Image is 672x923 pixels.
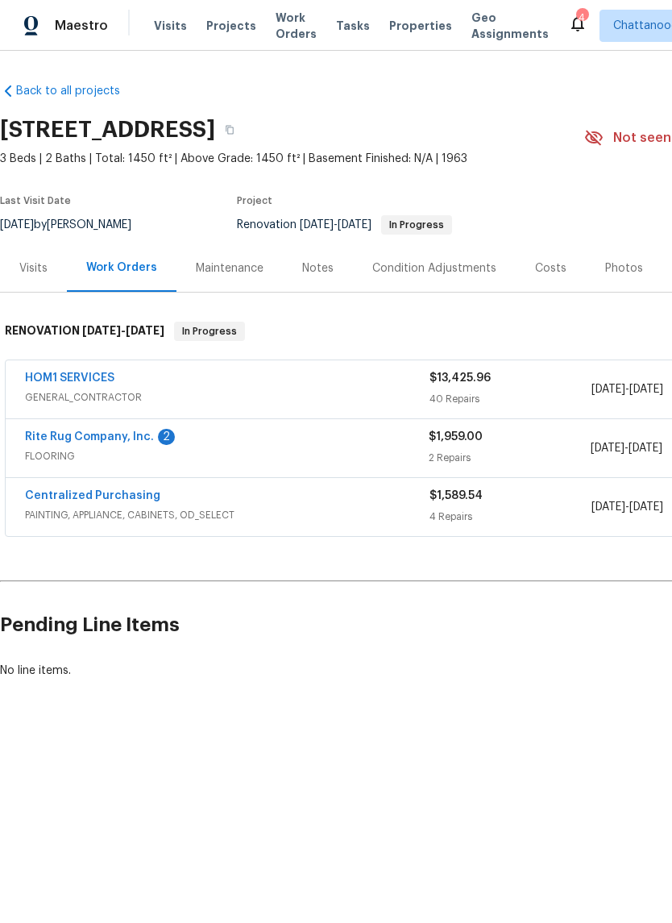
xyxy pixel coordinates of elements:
a: Rite Rug Company, Inc. [25,431,154,443]
span: $1,959.00 [429,431,483,443]
span: Maestro [55,18,108,34]
div: Visits [19,260,48,276]
span: In Progress [176,323,243,339]
div: 2 [158,429,175,445]
span: [DATE] [126,325,164,336]
div: 2 Repairs [429,450,590,466]
button: Copy Address [215,115,244,144]
span: In Progress [383,220,450,230]
span: - [591,440,662,456]
span: $1,589.54 [429,490,483,501]
span: - [300,219,371,231]
a: HOM1 SERVICES [25,372,114,384]
span: [DATE] [591,384,625,395]
span: [DATE] [629,501,663,513]
div: Maintenance [196,260,263,276]
span: [DATE] [591,443,624,454]
span: Geo Assignments [471,10,549,42]
span: [DATE] [300,219,334,231]
div: Costs [535,260,566,276]
span: FLOORING [25,448,429,464]
a: Centralized Purchasing [25,490,160,501]
span: [DATE] [82,325,121,336]
div: Photos [605,260,643,276]
span: [DATE] [591,501,625,513]
div: Notes [302,260,334,276]
span: [DATE] [338,219,371,231]
span: Work Orders [276,10,317,42]
span: - [591,381,663,397]
span: Project [237,196,272,206]
div: 40 Repairs [429,391,591,407]
span: PAINTING, APPLIANCE, CABINETS, OD_SELECT [25,507,429,523]
span: [DATE] [628,443,662,454]
span: - [82,325,164,336]
h6: RENOVATION [5,322,164,341]
span: Tasks [336,20,370,31]
span: Renovation [237,219,452,231]
div: Condition Adjustments [372,260,496,276]
span: [DATE] [629,384,663,395]
span: Projects [206,18,256,34]
div: Work Orders [86,260,157,276]
span: - [591,499,663,515]
span: $13,425.96 [429,372,491,384]
div: 4 [576,10,587,26]
span: GENERAL_CONTRACTOR [25,389,429,405]
div: 4 Repairs [429,509,591,525]
span: Visits [154,18,187,34]
span: Properties [389,18,452,34]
